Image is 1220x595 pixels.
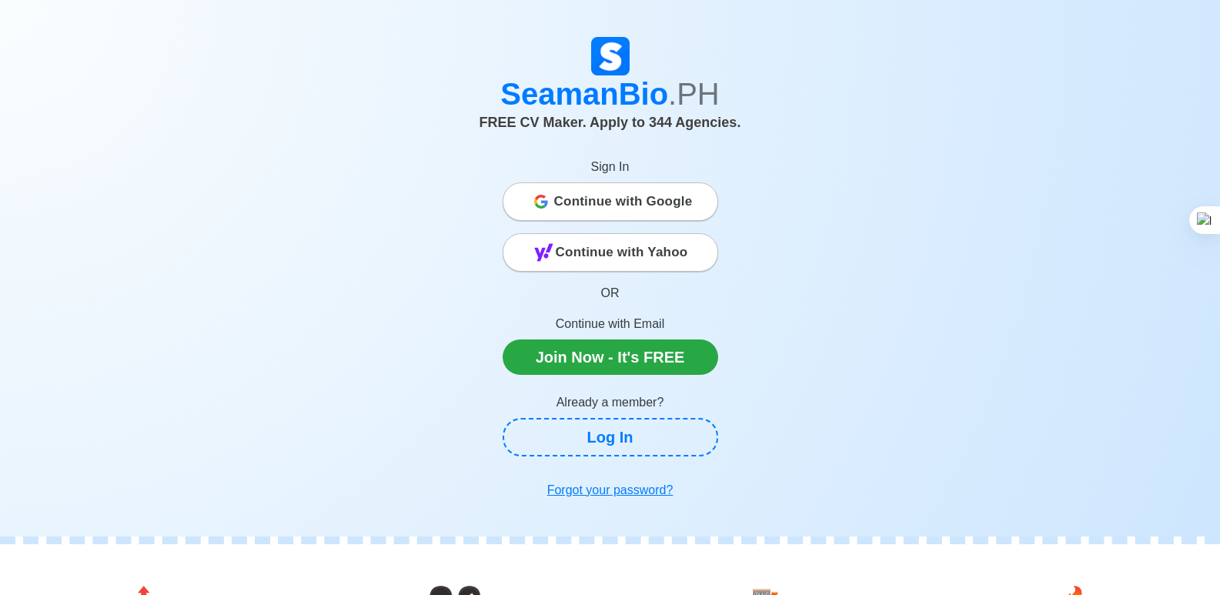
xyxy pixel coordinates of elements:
[183,75,1038,112] h1: SeamanBio
[503,182,718,221] button: Continue with Google
[668,77,720,111] span: .PH
[503,418,718,456] a: Log In
[591,37,630,75] img: Logo
[503,475,718,506] a: Forgot your password?
[547,483,674,496] u: Forgot your password?
[554,186,693,217] span: Continue with Google
[503,158,718,176] p: Sign In
[503,284,718,303] p: OR
[503,393,718,412] p: Already a member?
[503,233,718,272] button: Continue with Yahoo
[556,237,688,268] span: Continue with Yahoo
[503,339,718,375] a: Join Now - It's FREE
[503,315,718,333] p: Continue with Email
[480,115,741,130] span: FREE CV Maker. Apply to 344 Agencies.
